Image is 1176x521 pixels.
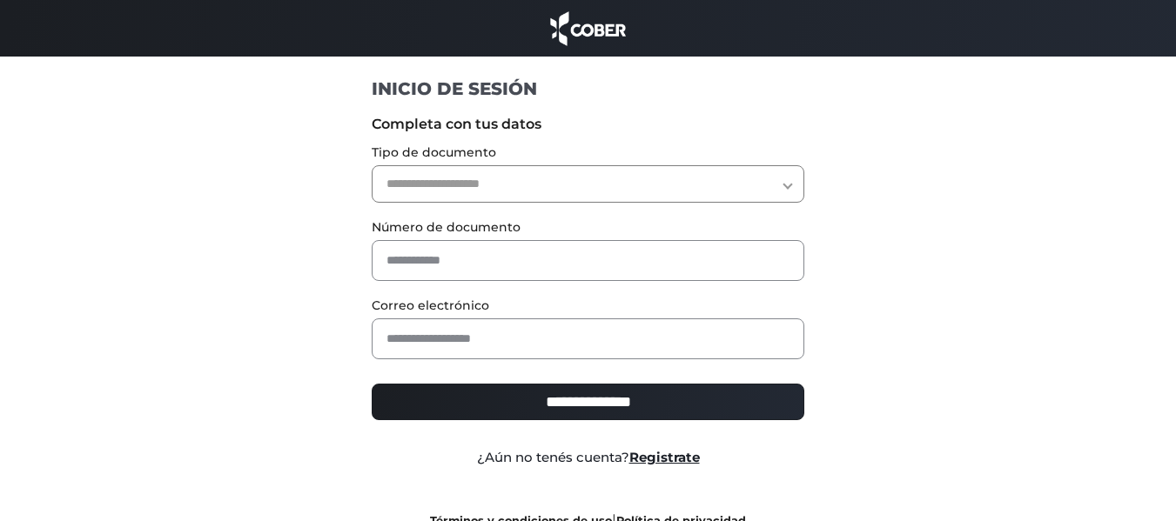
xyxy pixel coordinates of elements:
[372,218,804,237] label: Número de documento
[546,9,631,48] img: cober_marca.png
[372,144,804,162] label: Tipo de documento
[359,448,817,468] div: ¿Aún no tenés cuenta?
[372,77,804,100] h1: INICIO DE SESIÓN
[372,114,804,135] label: Completa con tus datos
[629,449,700,465] a: Registrate
[372,297,804,315] label: Correo electrónico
